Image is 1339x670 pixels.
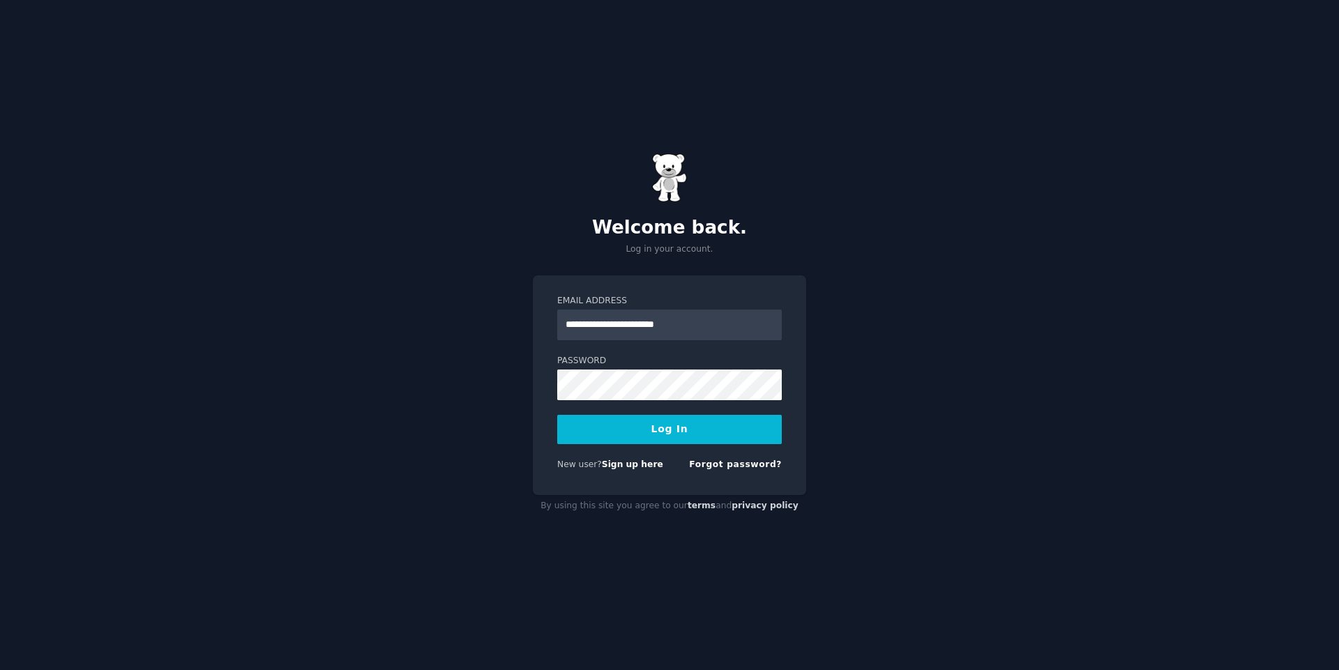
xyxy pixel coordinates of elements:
[533,217,806,239] h2: Welcome back.
[533,495,806,517] div: By using this site you agree to our and
[652,153,687,202] img: Gummy Bear
[689,459,782,469] a: Forgot password?
[602,459,663,469] a: Sign up here
[688,501,716,510] a: terms
[732,501,799,510] a: privacy policy
[557,355,782,367] label: Password
[557,459,602,469] span: New user?
[557,415,782,444] button: Log In
[557,295,782,307] label: Email Address
[533,243,806,256] p: Log in your account.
